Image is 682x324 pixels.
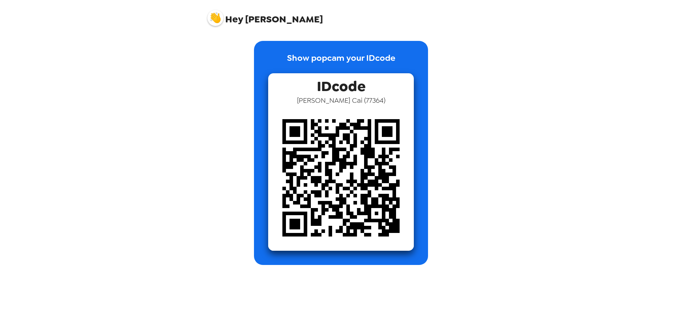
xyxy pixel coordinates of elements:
span: [PERSON_NAME] [207,6,323,24]
img: qr code [268,105,414,251]
span: [PERSON_NAME] Cai ( 77364 ) [297,96,385,105]
img: profile pic [207,10,223,26]
span: Hey [225,13,243,26]
p: Show popcam your IDcode [287,52,395,73]
span: IDcode [317,73,366,96]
